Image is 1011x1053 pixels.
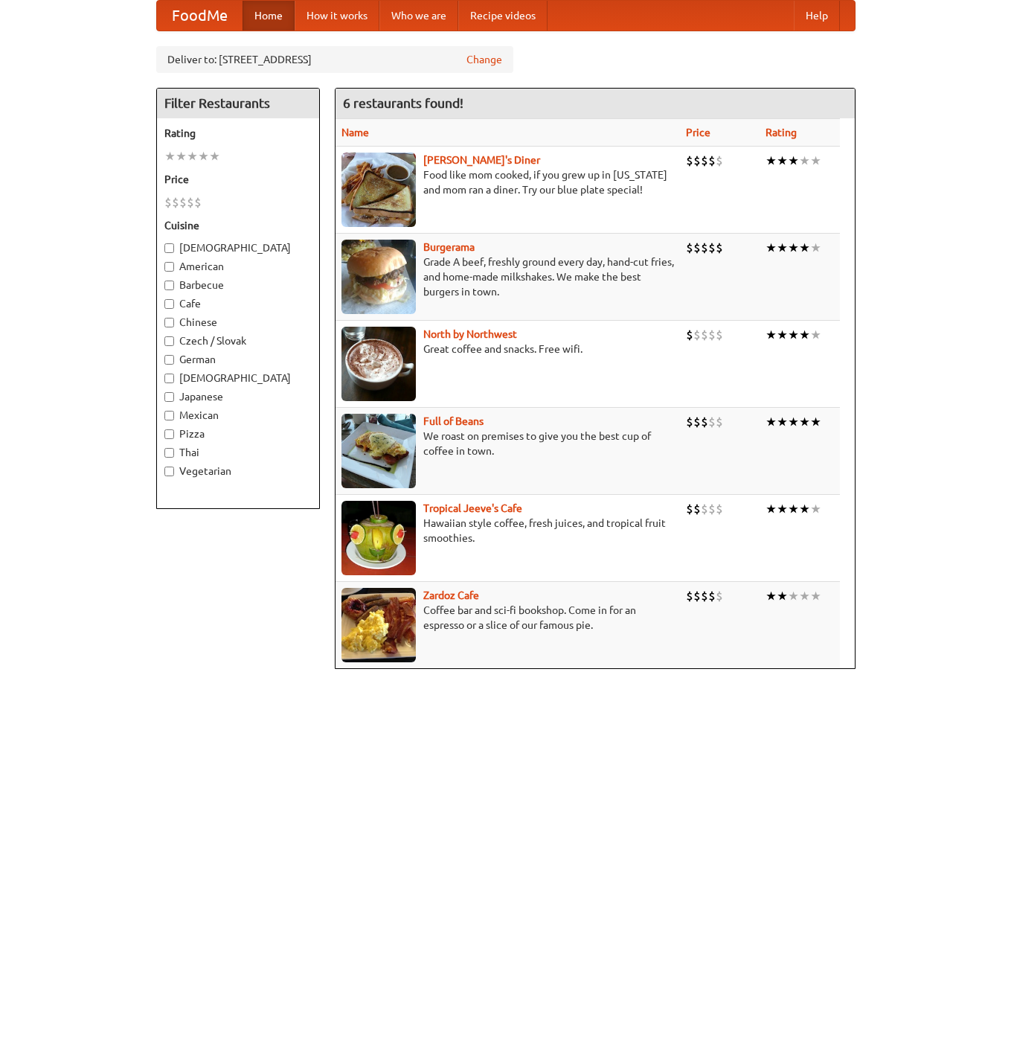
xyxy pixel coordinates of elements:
[164,194,172,211] li: $
[164,333,312,348] label: Czech / Slovak
[686,501,693,517] li: $
[799,414,810,430] li: ★
[164,218,312,233] h5: Cuisine
[794,1,840,31] a: Help
[701,153,708,169] li: $
[176,148,187,164] li: ★
[777,588,788,604] li: ★
[716,501,723,517] li: $
[164,429,174,439] input: Pizza
[701,414,708,430] li: $
[341,603,674,633] p: Coffee bar and sci-fi bookshop. Come in for an espresso or a slice of our famous pie.
[156,46,513,73] div: Deliver to: [STREET_ADDRESS]
[341,342,674,356] p: Great coffee and snacks. Free wifi.
[466,52,502,67] a: Change
[766,588,777,604] li: ★
[164,278,312,292] label: Barbecue
[810,240,821,256] li: ★
[693,153,701,169] li: $
[766,240,777,256] li: ★
[164,445,312,460] label: Thai
[209,148,220,164] li: ★
[164,172,312,187] h5: Price
[423,241,475,253] a: Burgerama
[810,501,821,517] li: ★
[341,167,674,197] p: Food like mom cooked, if you grew up in [US_STATE] and mom ran a diner. Try our blue plate special!
[766,153,777,169] li: ★
[164,148,176,164] li: ★
[341,429,674,458] p: We roast on premises to give you the best cup of coffee in town.
[777,501,788,517] li: ★
[194,194,202,211] li: $
[187,194,194,211] li: $
[198,148,209,164] li: ★
[799,327,810,343] li: ★
[164,281,174,290] input: Barbecue
[701,327,708,343] li: $
[693,501,701,517] li: $
[777,240,788,256] li: ★
[701,501,708,517] li: $
[766,127,797,138] a: Rating
[341,153,416,227] img: sallys.jpg
[164,259,312,274] label: American
[343,96,463,110] ng-pluralize: 6 restaurants found!
[341,240,416,314] img: burgerama.jpg
[341,501,416,575] img: jeeves.jpg
[164,426,312,441] label: Pizza
[164,374,174,383] input: [DEMOGRAPHIC_DATA]
[708,588,716,604] li: $
[295,1,379,31] a: How it works
[164,392,174,402] input: Japanese
[810,588,821,604] li: ★
[716,327,723,343] li: $
[708,240,716,256] li: $
[777,327,788,343] li: ★
[423,415,484,427] a: Full of Beans
[164,318,174,327] input: Chinese
[686,414,693,430] li: $
[788,414,799,430] li: ★
[243,1,295,31] a: Home
[686,327,693,343] li: $
[777,414,788,430] li: ★
[341,327,416,401] img: north.jpg
[157,1,243,31] a: FoodMe
[708,414,716,430] li: $
[341,516,674,545] p: Hawaiian style coffee, fresh juices, and tropical fruit smoothies.
[164,299,174,309] input: Cafe
[379,1,458,31] a: Who we are
[157,89,319,118] h4: Filter Restaurants
[341,588,416,662] img: zardoz.jpg
[716,240,723,256] li: $
[164,371,312,385] label: [DEMOGRAPHIC_DATA]
[788,501,799,517] li: ★
[164,315,312,330] label: Chinese
[164,126,312,141] h5: Rating
[693,327,701,343] li: $
[164,355,174,365] input: German
[164,408,312,423] label: Mexican
[788,240,799,256] li: ★
[708,327,716,343] li: $
[788,327,799,343] li: ★
[708,153,716,169] li: $
[799,501,810,517] li: ★
[810,153,821,169] li: ★
[788,588,799,604] li: ★
[777,153,788,169] li: ★
[341,127,369,138] a: Name
[799,153,810,169] li: ★
[716,588,723,604] li: $
[341,255,674,299] p: Grade A beef, freshly ground every day, hand-cut fries, and home-made milkshakes. We make the bes...
[693,588,701,604] li: $
[766,501,777,517] li: ★
[164,448,174,458] input: Thai
[164,411,174,420] input: Mexican
[458,1,548,31] a: Recipe videos
[179,194,187,211] li: $
[164,352,312,367] label: German
[164,389,312,404] label: Japanese
[164,296,312,311] label: Cafe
